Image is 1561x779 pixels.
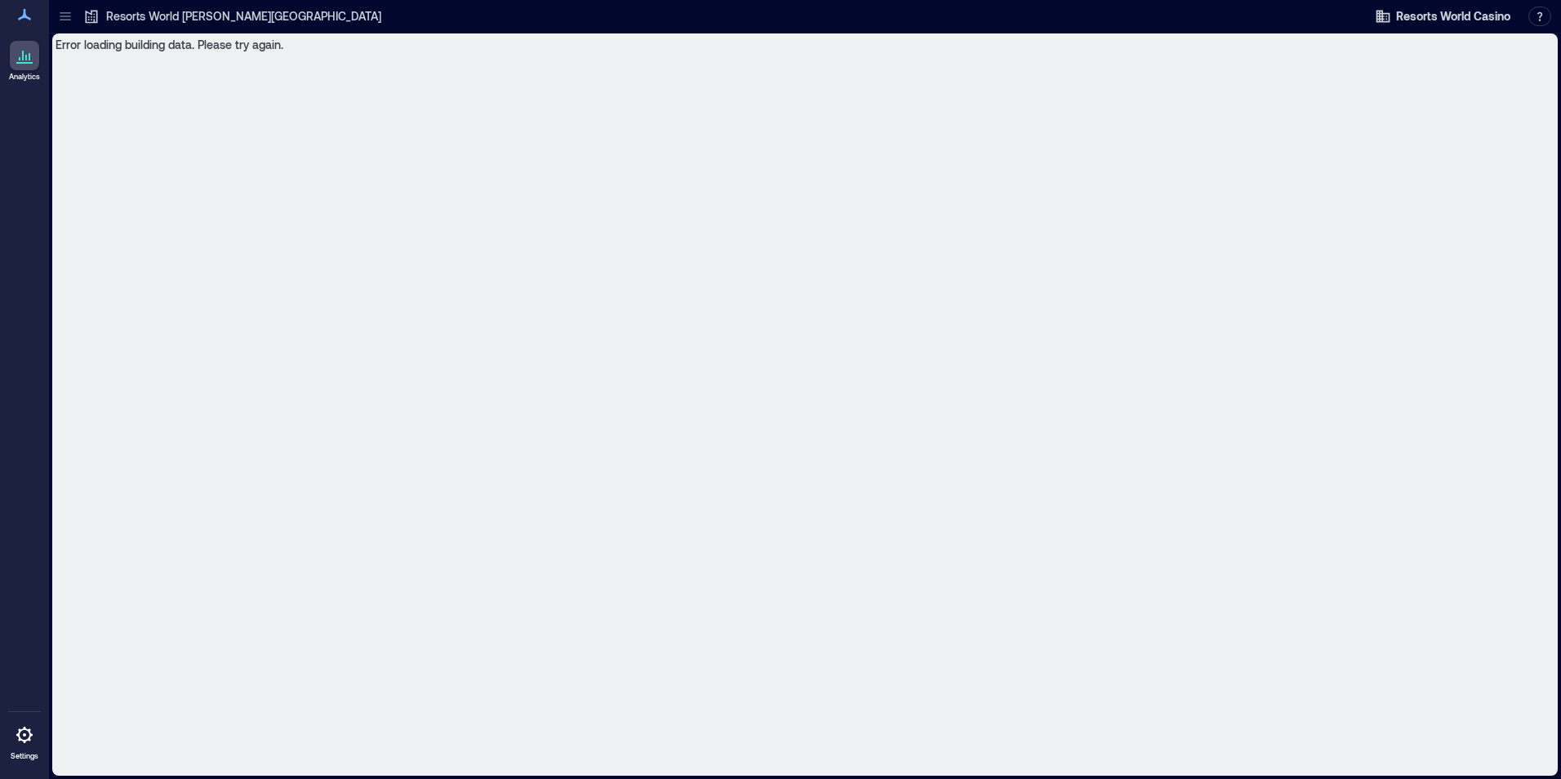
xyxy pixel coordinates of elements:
[9,72,40,82] p: Analytics
[4,36,45,87] a: Analytics
[11,751,38,761] p: Settings
[5,715,44,766] a: Settings
[106,8,381,24] p: Resorts World [PERSON_NAME][GEOGRAPHIC_DATA]
[1396,8,1510,24] span: Resorts World Casino
[1370,3,1515,29] button: Resorts World Casino
[52,33,1558,776] div: Error loading building data. Please try again.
